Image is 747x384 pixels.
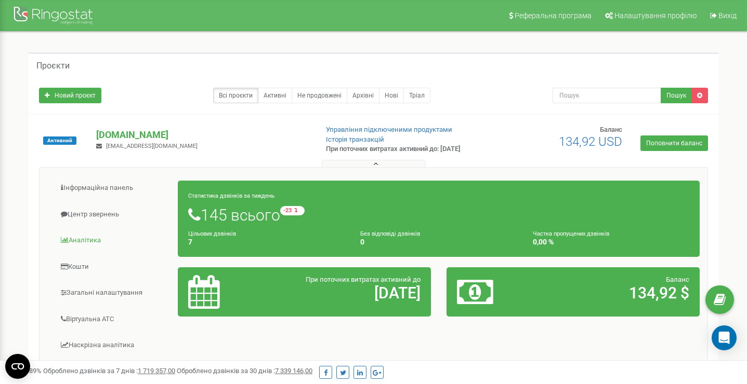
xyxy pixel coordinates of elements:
[188,238,345,246] h4: 7
[712,325,737,350] div: Open Intercom Messenger
[47,333,178,358] a: Наскрізна аналітика
[326,135,384,143] a: Історія транзакцій
[43,367,175,375] span: Оброблено дзвінків за 7 днів :
[213,88,258,103] a: Всі проєкти
[600,126,622,133] span: Баланс
[640,135,708,151] a: Поповнити баланс
[614,11,697,20] span: Налаштування профілю
[515,11,592,20] span: Реферальна програма
[360,230,420,237] small: Без відповіді дзвінків
[275,367,312,375] u: 7 339 146,00
[718,11,737,20] span: Вихід
[47,307,178,332] a: Віртуальна АТС
[138,367,175,375] u: 1 719 357,00
[292,88,347,103] a: Не продовжені
[258,88,292,103] a: Активні
[96,128,309,142] p: [DOMAIN_NAME]
[47,254,178,280] a: Кошти
[379,88,404,103] a: Нові
[39,88,101,103] a: Новий проєкт
[559,134,622,149] span: 134,92 USD
[403,88,430,103] a: Тріал
[5,354,30,379] button: Open CMP widget
[177,367,312,375] span: Оброблено дзвінків за 30 днів :
[36,61,70,71] h5: Проєкти
[347,88,379,103] a: Архівні
[326,144,481,154] p: При поточних витратах активний до: [DATE]
[666,276,689,283] span: Баланс
[188,206,689,224] h1: 145 всього
[188,193,274,199] small: Статистика дзвінків за тиждень
[43,136,76,145] span: Активний
[106,143,198,149] span: [EMAIL_ADDRESS][DOMAIN_NAME]
[280,206,305,215] small: -23
[306,276,421,283] span: При поточних витратах активний до
[47,228,178,253] a: Аналiтика
[47,175,178,201] a: Інформаційна панель
[326,126,452,133] a: Управління підключеними продуктами
[360,238,517,246] h4: 0
[533,230,609,237] small: Частка пропущених дзвінків
[47,280,178,306] a: Загальні налаштування
[533,238,689,246] h4: 0,00 %
[661,88,692,103] button: Пошук
[553,88,661,103] input: Пошук
[188,230,236,237] small: Цільових дзвінків
[540,284,689,301] h2: 134,92 $
[271,284,421,301] h2: [DATE]
[47,202,178,227] a: Центр звернень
